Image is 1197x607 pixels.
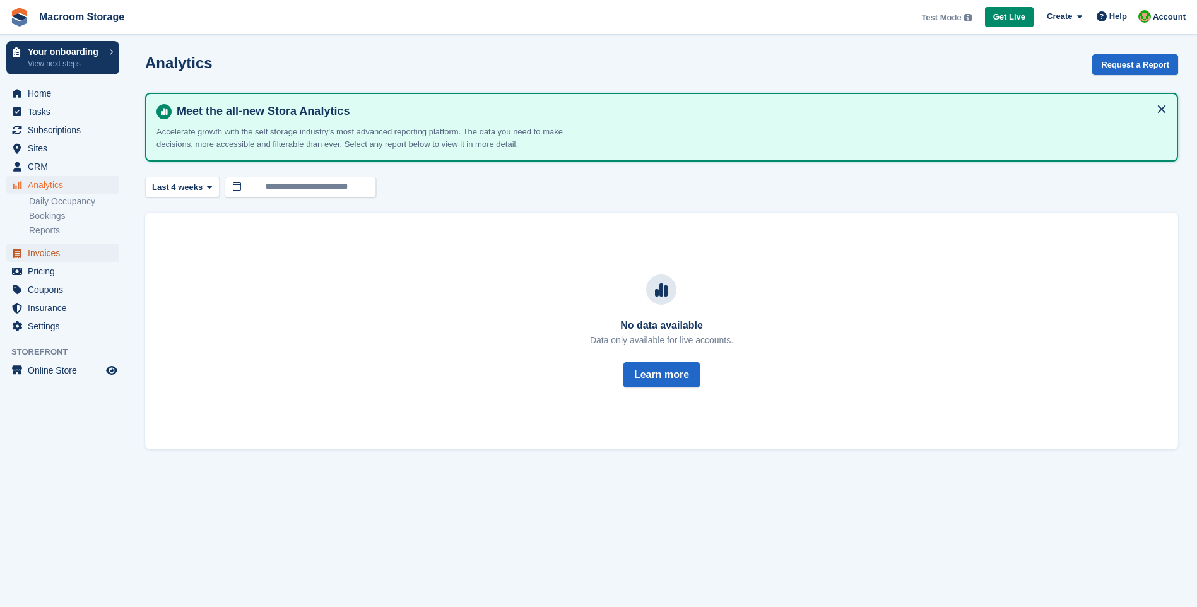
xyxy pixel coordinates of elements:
[145,177,220,197] button: Last 4 weeks
[28,362,103,379] span: Online Store
[145,54,213,71] h2: Analytics
[29,210,119,222] a: Bookings
[1092,54,1178,75] button: Request a Report
[10,8,29,27] img: stora-icon-8386f47178a22dfd0bd8f6a31ec36ba5ce8667c1dd55bd0f319d3a0aa187defe.svg
[28,47,103,56] p: Your onboarding
[6,362,119,379] a: menu
[29,196,119,208] a: Daily Occupancy
[28,317,103,335] span: Settings
[28,244,103,262] span: Invoices
[28,299,103,317] span: Insurance
[6,317,119,335] a: menu
[28,121,103,139] span: Subscriptions
[28,139,103,157] span: Sites
[28,281,103,298] span: Coupons
[993,11,1025,23] span: Get Live
[6,158,119,175] a: menu
[6,103,119,121] a: menu
[1109,10,1127,23] span: Help
[6,121,119,139] a: menu
[28,262,103,280] span: Pricing
[1047,10,1072,23] span: Create
[1153,11,1186,23] span: Account
[590,334,733,347] p: Data only available for live accounts.
[34,6,129,27] a: Macroom Storage
[104,363,119,378] a: Preview store
[6,244,119,262] a: menu
[623,362,700,387] button: Learn more
[6,85,119,102] a: menu
[6,139,119,157] a: menu
[29,225,119,237] a: Reports
[590,320,733,331] h3: No data available
[1138,10,1151,23] img: Hugh McG
[964,14,972,21] img: icon-info-grey-7440780725fd019a000dd9b08b2336e03edf1995a4989e88bcd33f0948082b44.svg
[156,126,598,150] p: Accelerate growth with the self storage industry's most advanced reporting platform. The data you...
[152,181,203,194] span: Last 4 weeks
[6,262,119,280] a: menu
[11,346,126,358] span: Storefront
[6,299,119,317] a: menu
[6,41,119,74] a: Your onboarding View next steps
[28,58,103,69] p: View next steps
[985,7,1034,28] a: Get Live
[172,104,1167,119] h4: Meet the all-new Stora Analytics
[28,103,103,121] span: Tasks
[28,85,103,102] span: Home
[28,176,103,194] span: Analytics
[6,281,119,298] a: menu
[921,11,961,24] span: Test Mode
[28,158,103,175] span: CRM
[6,176,119,194] a: menu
